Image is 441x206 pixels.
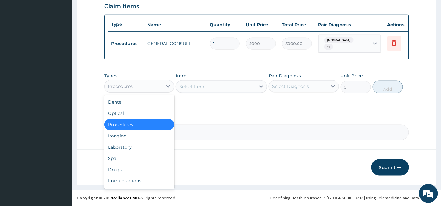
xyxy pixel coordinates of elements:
[104,116,409,121] label: Comment
[269,73,301,79] label: Pair Diagnosis
[373,81,403,93] button: Add
[36,63,87,126] span: We're online!
[279,18,315,31] th: Total Price
[104,175,174,187] div: Immunizations
[112,195,139,201] a: RelianceHMO
[104,3,139,10] h3: Claim Items
[104,130,174,142] div: Imaging
[179,84,204,90] div: Select Item
[77,195,140,201] strong: Copyright © 2017 .
[33,35,105,43] div: Chat with us now
[12,31,25,47] img: d_794563401_company_1708531726252_794563401
[341,73,363,79] label: Unit Price
[176,73,186,79] label: Item
[104,119,174,130] div: Procedures
[270,195,436,201] div: Redefining Heath Insurance in [GEOGRAPHIC_DATA] using Telemedicine and Data Science!
[144,18,207,31] th: Name
[3,138,120,160] textarea: Type your message and hit 'Enter'
[207,18,243,31] th: Quantity
[243,18,279,31] th: Unit Price
[104,142,174,153] div: Laboratory
[104,73,117,79] label: Types
[104,187,174,198] div: Others
[108,83,133,90] div: Procedures
[104,108,174,119] div: Optical
[384,18,416,31] th: Actions
[371,159,409,176] button: Submit
[315,18,384,31] th: Pair Diagnosis
[108,19,144,30] th: Type
[324,44,333,50] span: + 1
[108,38,144,49] td: Procedures
[104,96,174,108] div: Dental
[324,37,354,44] span: [MEDICAL_DATA]
[103,3,118,18] div: Minimize live chat window
[144,37,207,50] td: GENERAL CONSULT
[72,190,441,206] footer: All rights reserved.
[104,153,174,164] div: Spa
[272,83,309,90] div: Select Diagnosis
[104,164,174,175] div: Drugs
